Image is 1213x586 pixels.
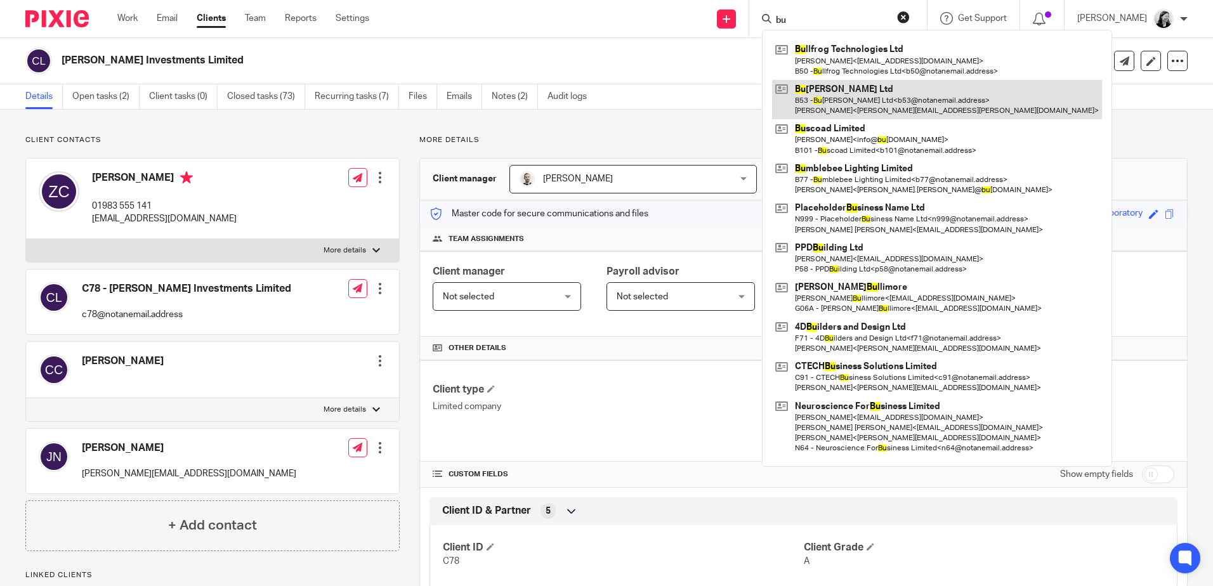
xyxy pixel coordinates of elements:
[82,467,296,480] p: [PERSON_NAME][EMAIL_ADDRESS][DOMAIN_NAME]
[39,171,79,212] img: svg%3E
[25,84,63,109] a: Details
[804,557,810,566] span: A
[39,282,69,313] img: svg%3E
[409,84,437,109] a: Files
[547,84,596,109] a: Audit logs
[336,12,369,25] a: Settings
[227,84,305,109] a: Closed tasks (73)
[245,12,266,25] a: Team
[804,541,1164,554] h4: Client Grade
[433,469,803,479] h4: CUSTOM FIELDS
[168,516,257,535] h4: + Add contact
[442,504,531,518] span: Client ID & Partner
[39,441,69,472] img: svg%3E
[1077,12,1147,25] p: [PERSON_NAME]
[324,245,366,256] p: More details
[958,14,1007,23] span: Get Support
[25,570,400,580] p: Linked clients
[82,282,291,296] h4: C78 - [PERSON_NAME] Investments Limited
[492,84,538,109] a: Notes (2)
[443,557,459,566] span: C78
[149,84,218,109] a: Client tasks (0)
[433,173,497,185] h3: Client manager
[443,292,494,301] span: Not selected
[62,54,824,67] h2: [PERSON_NAME] Investments Limited
[82,355,164,368] h4: [PERSON_NAME]
[72,84,140,109] a: Open tasks (2)
[92,171,237,187] h4: [PERSON_NAME]
[429,207,648,220] p: Master code for secure communications and files
[117,12,138,25] a: Work
[25,48,52,74] img: svg%3E
[92,212,237,225] p: [EMAIL_ADDRESS][DOMAIN_NAME]
[419,135,1188,145] p: More details
[285,12,317,25] a: Reports
[606,266,679,277] span: Payroll advisor
[25,135,400,145] p: Client contacts
[433,400,803,413] p: Limited company
[433,266,505,277] span: Client manager
[92,200,237,212] p: 01983 555 141
[82,308,291,321] p: c78@notanemail.address
[324,405,366,415] p: More details
[82,441,296,455] h4: [PERSON_NAME]
[443,541,803,554] h4: Client ID
[197,12,226,25] a: Clients
[1153,9,1174,29] img: Helen_2025.jpg
[520,171,535,186] img: PS.png
[897,11,910,23] button: Clear
[543,174,613,183] span: [PERSON_NAME]
[449,343,506,353] span: Other details
[157,12,178,25] a: Email
[546,505,551,518] span: 5
[617,292,668,301] span: Not selected
[39,355,69,385] img: svg%3E
[25,10,89,27] img: Pixie
[1060,468,1133,481] label: Show empty fields
[775,15,889,27] input: Search
[433,383,803,396] h4: Client type
[449,234,524,244] span: Team assignments
[1013,207,1143,221] div: sleek-magenta-glossy-laboratory
[447,84,482,109] a: Emails
[315,84,399,109] a: Recurring tasks (7)
[180,171,193,184] i: Primary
